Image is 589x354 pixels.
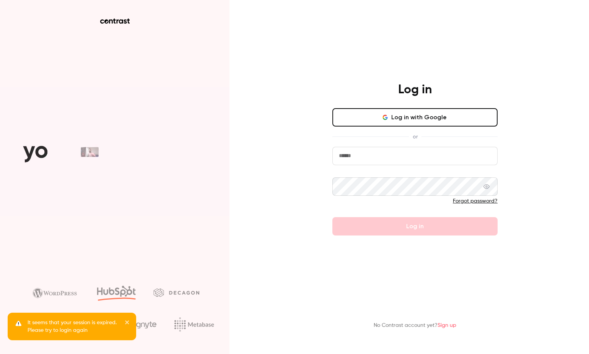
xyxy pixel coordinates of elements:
a: Sign up [438,323,456,328]
button: Log in with Google [332,108,498,127]
p: No Contrast account yet? [374,322,456,330]
p: It seems that your session is expired. Please try to login again [28,319,119,334]
img: decagon [153,288,199,297]
button: close [125,319,130,328]
h4: Log in [398,82,432,97]
a: Forgot password? [453,198,498,204]
span: or [409,133,421,141]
